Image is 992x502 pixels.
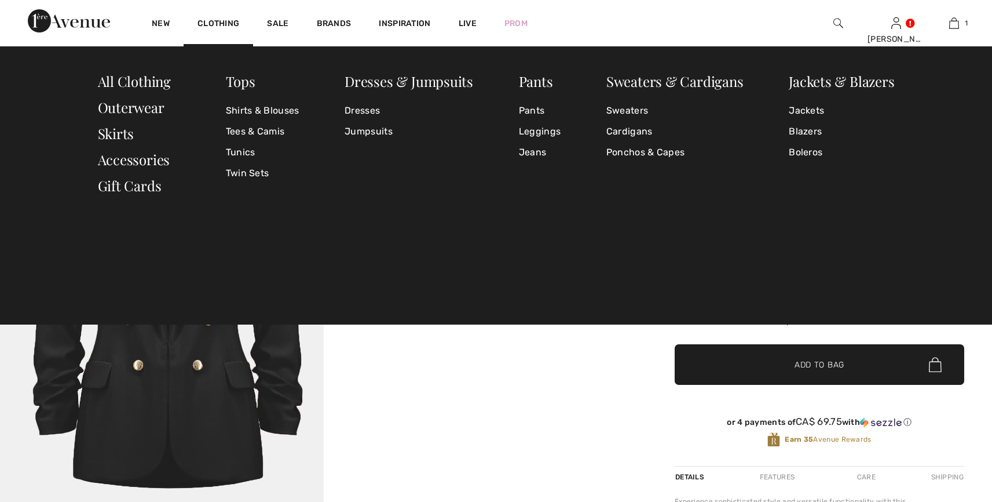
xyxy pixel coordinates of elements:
span: Add to Bag [795,359,844,371]
a: Outerwear [98,98,164,117]
a: Sale [267,19,288,31]
div: or 4 payments ofCA$ 69.75withSezzle Click to learn more about Sezzle [675,416,964,432]
div: [PERSON_NAME] [867,33,924,45]
a: Tunics [226,142,299,163]
span: Avenue Rewards [785,434,871,445]
a: Accessories [98,150,170,169]
a: Ponchos & Capes [606,142,744,163]
a: Gift Cards [98,176,162,195]
a: Tops [226,72,255,90]
a: All Clothing [98,72,171,90]
a: Sweaters [606,100,744,121]
a: Cardigans [606,121,744,142]
div: Details [675,467,707,488]
a: Boleros [789,142,894,163]
a: Jackets [789,100,894,121]
a: Sweaters & Cardigans [606,72,744,90]
a: Twin Sets [226,163,299,184]
img: 1ère Avenue [28,9,110,32]
div: Care [847,467,885,488]
span: 1 [965,18,968,28]
a: Sign In [891,17,901,28]
img: Sezzle [860,417,902,428]
img: Avenue Rewards [767,432,780,448]
a: Dresses & Jumpsuits [345,72,473,90]
a: Leggings [519,121,561,142]
a: 1 [925,16,982,30]
span: CA$ 69.75 [796,416,842,427]
img: My Info [891,16,901,30]
img: Bag.svg [929,357,942,372]
a: Tees & Camis [226,121,299,142]
a: Clothing [197,19,239,31]
a: Jeans [519,142,561,163]
a: New [152,19,170,31]
a: Jumpsuits [345,121,473,142]
a: Skirts [98,124,134,143]
a: Prom [504,17,528,30]
div: or 4 payments of with [675,416,964,428]
span: Inspiration [379,19,430,31]
a: Jackets & Blazers [789,72,894,90]
div: Shipping [928,467,964,488]
a: Pants [519,100,561,121]
iframe: Opens a widget where you can chat to one of our agents [917,415,980,444]
img: search the website [833,16,843,30]
a: Pants [519,72,553,90]
strong: Earn 35 [785,435,813,443]
a: Dresses [345,100,473,121]
a: Shirts & Blouses [226,100,299,121]
div: Features [750,467,804,488]
a: Brands [317,19,352,31]
button: Add to Bag [675,344,964,385]
img: My Bag [949,16,959,30]
a: Live [459,17,477,30]
a: Blazers [789,121,894,142]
